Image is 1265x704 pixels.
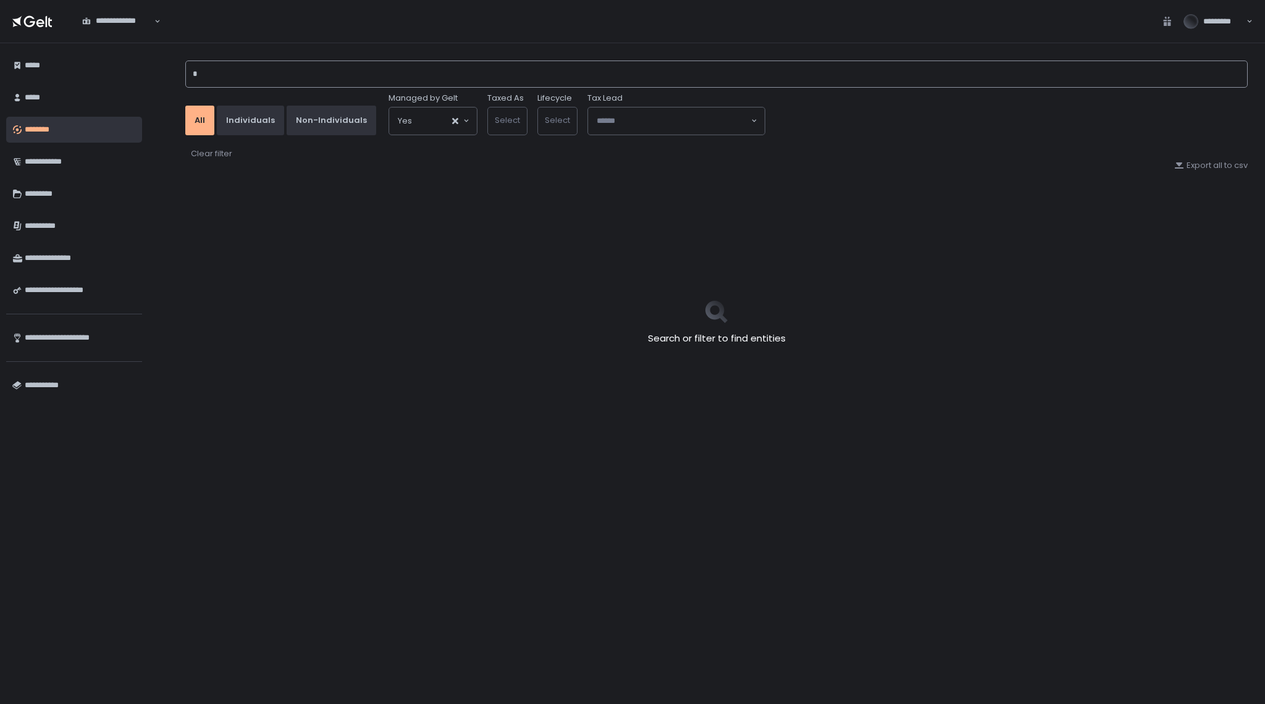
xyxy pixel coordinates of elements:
[191,148,232,159] div: Clear filter
[389,107,477,135] div: Search for option
[74,9,161,35] div: Search for option
[588,107,765,135] div: Search for option
[597,115,750,127] input: Search for option
[648,332,786,346] h2: Search or filter to find entities
[452,118,458,124] button: Clear Selected
[487,93,524,104] label: Taxed As
[412,115,451,127] input: Search for option
[545,114,570,126] span: Select
[82,27,153,39] input: Search for option
[296,115,367,126] div: Non-Individuals
[226,115,275,126] div: Individuals
[398,115,412,127] span: Yes
[287,106,376,135] button: Non-Individuals
[217,106,284,135] button: Individuals
[190,148,233,160] button: Clear filter
[389,93,458,104] span: Managed by Gelt
[495,114,520,126] span: Select
[195,115,205,126] div: All
[537,93,572,104] label: Lifecycle
[185,106,214,135] button: All
[587,93,623,104] span: Tax Lead
[1174,160,1248,171] button: Export all to csv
